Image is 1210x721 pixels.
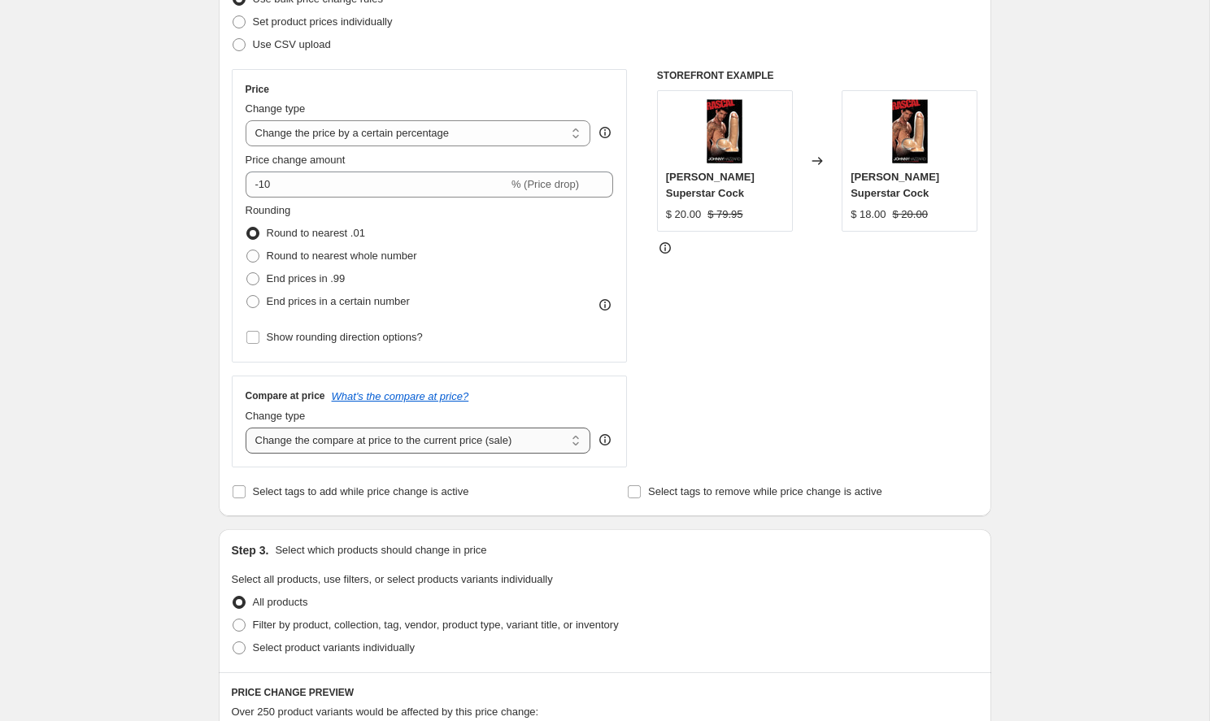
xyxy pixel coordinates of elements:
[246,204,291,216] span: Rounding
[246,154,346,166] span: Price change amount
[267,227,365,239] span: Round to nearest .01
[692,99,757,164] img: johnny-hazzard-superstar-cock-circus-of-books-1_80x.jpg
[253,596,308,608] span: All products
[232,542,269,558] h2: Step 3.
[246,172,508,198] input: -15
[648,485,882,497] span: Select tags to remove while price change is active
[597,124,613,141] div: help
[666,206,701,223] div: $ 20.00
[597,432,613,448] div: help
[275,542,486,558] p: Select which products should change in price
[246,410,306,422] span: Change type
[511,178,579,190] span: % (Price drop)
[267,331,423,343] span: Show rounding direction options?
[851,206,886,223] div: $ 18.00
[267,295,410,307] span: End prices in a certain number
[657,69,978,82] h6: STOREFRONT EXAMPLE
[253,641,415,654] span: Select product variants individually
[666,171,755,199] span: [PERSON_NAME] Superstar Cock
[707,206,742,223] strike: $ 79.95
[253,15,393,28] span: Set product prices individually
[253,485,469,497] span: Select tags to add while price change is active
[893,206,928,223] strike: $ 20.00
[253,619,619,631] span: Filter by product, collection, tag, vendor, product type, variant title, or inventory
[332,390,469,402] button: What's the compare at price?
[267,272,346,284] span: End prices in .99
[877,99,942,164] img: johnny-hazzard-superstar-cock-circus-of-books-1_80x.jpg
[253,38,331,50] span: Use CSV upload
[851,171,939,199] span: [PERSON_NAME] Superstar Cock
[232,706,539,718] span: Over 250 product variants would be affected by this price change:
[246,389,325,402] h3: Compare at price
[246,83,269,96] h3: Price
[267,250,417,262] span: Round to nearest whole number
[232,686,978,699] h6: PRICE CHANGE PREVIEW
[246,102,306,115] span: Change type
[232,573,553,585] span: Select all products, use filters, or select products variants individually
